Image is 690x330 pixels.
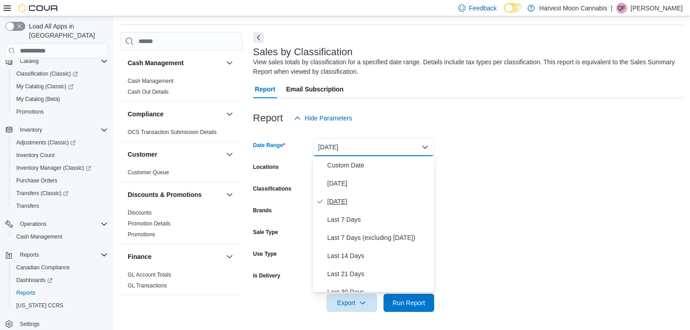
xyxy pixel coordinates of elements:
h3: Sales by Classification [253,47,353,57]
span: Last 30 Days [327,287,431,297]
span: Cash Out Details [128,88,169,96]
span: Promotion Details [128,220,171,227]
a: Transfers (Classic) [13,188,72,199]
input: Dark Mode [504,3,523,13]
div: Select listbox [313,156,434,292]
a: Customer Queue [128,169,169,176]
span: Transfers [16,202,39,210]
span: GL Transactions [128,282,167,289]
span: Adjustments (Classic) [16,139,76,146]
span: Cash Management [16,233,62,240]
span: GL Account Totals [128,271,171,278]
button: Inventory [2,124,111,136]
button: Operations [16,219,50,230]
button: Reports [16,249,43,260]
a: Inventory Manager (Classic) [13,163,95,173]
span: Last 7 Days (excluding [DATE]) [327,232,431,243]
a: My Catalog (Classic) [9,80,111,93]
button: Purchase Orders [9,174,111,187]
button: Compliance [128,110,222,119]
span: Email Subscription [286,80,344,98]
span: Purchase Orders [13,175,108,186]
span: Inventory Count [13,150,108,161]
button: Discounts & Promotions [128,190,222,199]
a: Dashboards [9,274,111,287]
span: Inventory Manager (Classic) [13,163,108,173]
button: Inventory [16,124,46,135]
span: Export [332,294,372,312]
div: View sales totals by classification for a specified date range. Details include tax types per cla... [253,57,678,77]
span: Transfers (Classic) [13,188,108,199]
button: Customer [128,150,222,159]
span: Operations [20,220,47,228]
button: Catalog [16,56,42,67]
a: Purchase Orders [13,175,61,186]
a: Adjustments (Classic) [13,137,79,148]
button: Inventory Count [9,149,111,162]
span: Inventory [20,126,42,134]
span: Load All Apps in [GEOGRAPHIC_DATA] [25,22,108,40]
a: Classification (Classic) [13,68,81,79]
label: Sale Type [253,229,278,236]
div: Quentin Flegel [616,3,627,14]
button: [DATE] [313,138,434,156]
button: Discounts & Promotions [224,189,235,200]
button: Compliance [224,109,235,120]
button: Next [253,32,264,43]
span: Catalog [20,57,38,65]
a: GL Transactions [128,282,167,289]
span: Settings [16,318,108,330]
span: My Catalog (Classic) [16,83,73,90]
div: Compliance [120,127,242,141]
span: Cash Management [128,77,173,85]
a: Transfers [13,201,43,211]
a: [US_STATE] CCRS [13,300,67,311]
span: Promotions [13,106,108,117]
span: [DATE] [327,178,431,189]
span: Classification (Classic) [13,68,108,79]
span: Reports [13,287,108,298]
a: GL Account Totals [128,272,171,278]
button: Cash Management [9,230,111,243]
span: [DATE] [327,196,431,207]
span: Dashboards [13,275,108,286]
button: Cash Management [224,57,235,68]
button: Catalog [2,55,111,67]
div: Cash Management [120,76,242,101]
span: Washington CCRS [13,300,108,311]
span: Transfers (Classic) [16,190,68,197]
span: Inventory [16,124,108,135]
span: Report [255,80,275,98]
a: My Catalog (Classic) [13,81,77,92]
span: Promotions [128,231,155,238]
a: Discounts [128,210,152,216]
button: Operations [2,218,111,230]
a: Cash Out Details [128,89,169,95]
div: Discounts & Promotions [120,207,242,244]
a: Inventory Manager (Classic) [9,162,111,174]
span: Cash Management [13,231,108,242]
span: Catalog [16,56,108,67]
span: Settings [20,320,39,328]
label: Date Range [253,142,285,149]
button: Canadian Compliance [9,261,111,274]
a: Promotions [128,231,155,238]
button: Reports [2,249,111,261]
button: Promotions [9,105,111,118]
span: Run Report [393,298,425,307]
label: Locations [253,163,279,171]
span: Inventory Count [16,152,55,159]
label: Is Delivery [253,272,280,279]
a: Canadian Compliance [13,262,73,273]
a: Cash Management [13,231,66,242]
button: Finance [224,251,235,262]
button: Finance [128,252,222,261]
span: My Catalog (Classic) [13,81,108,92]
span: Inventory Manager (Classic) [16,164,91,172]
h3: Discounts & Promotions [128,190,201,199]
span: Purchase Orders [16,177,57,184]
a: Adjustments (Classic) [9,136,111,149]
label: Use Type [253,250,277,258]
